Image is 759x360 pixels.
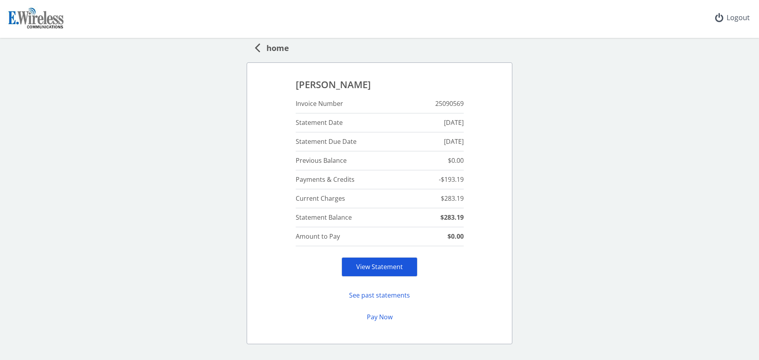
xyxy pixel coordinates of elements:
[296,208,408,227] td: Statement Balance
[296,132,408,151] td: Statement Due Date
[296,170,408,189] td: Payments & Credits
[296,151,408,170] td: Previous Balance
[408,189,464,208] td: $283.19
[408,113,464,132] td: [DATE]
[408,170,464,189] td: -$193.19
[296,75,464,94] td: [PERSON_NAME]
[296,94,408,113] td: Invoice Number
[408,94,464,113] td: 25090569
[408,151,464,170] td: $0.00
[260,40,289,54] span: home
[296,227,408,246] td: Amount to Pay
[296,189,408,208] td: Current Charges
[342,309,417,325] button: Pay Now
[408,227,464,246] td: $0.00
[356,262,403,271] a: View Statement
[342,288,417,303] button: See past statements
[342,257,417,277] div: View Statement
[408,208,464,227] td: $283.19
[408,132,464,151] td: [DATE]
[296,113,408,132] td: Statement Date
